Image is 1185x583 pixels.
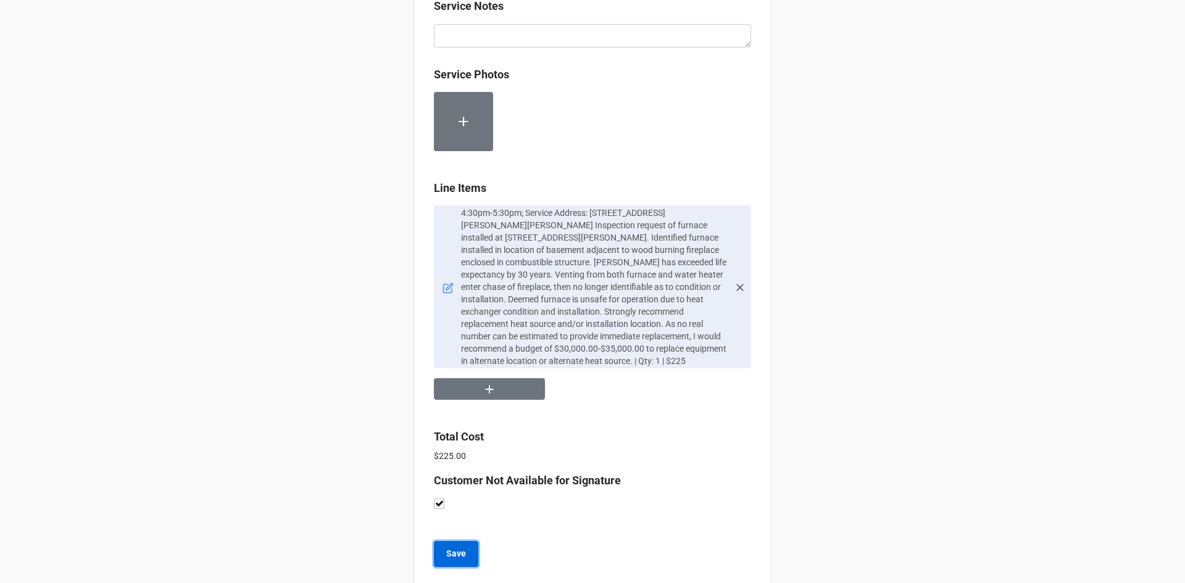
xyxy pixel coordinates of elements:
label: Customer Not Available for Signature [434,472,621,489]
b: Save [446,547,466,560]
button: Save [434,541,478,567]
label: Line Items [434,180,486,197]
label: Service Photos [434,66,509,83]
p: 4:30pm-5:30pm; Service Address: [STREET_ADDRESS][PERSON_NAME][PERSON_NAME] Inspection request of ... [461,207,729,367]
b: Total Cost [434,430,484,443]
p: $225.00 [434,450,751,462]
